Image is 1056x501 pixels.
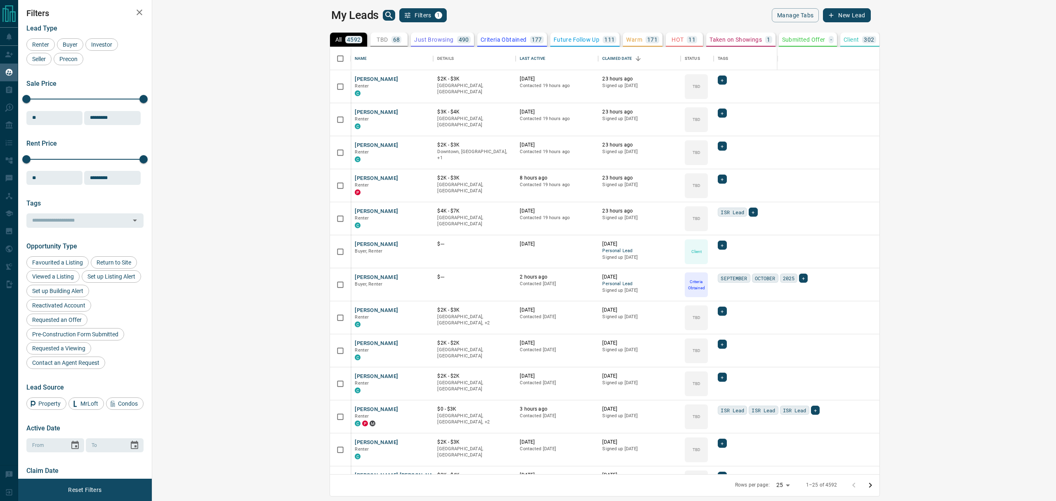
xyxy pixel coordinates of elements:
p: $4K - $7K [437,208,511,215]
p: [GEOGRAPHIC_DATA], [GEOGRAPHIC_DATA] [437,446,511,458]
div: Reactivated Account [26,299,91,312]
span: Reactivated Account [29,302,88,309]
span: + [721,307,724,315]
span: + [721,439,724,447]
p: $2K - $3K [437,175,511,182]
span: ISR Lead [721,406,744,414]
p: Criteria Obtained [686,279,707,291]
p: Submitted Offer [782,37,825,43]
p: Signed up [DATE] [602,116,676,122]
p: [GEOGRAPHIC_DATA], [GEOGRAPHIC_DATA] [437,380,511,392]
p: Client [844,37,859,43]
p: Contacted [DATE] [520,446,594,452]
p: $2K - $3K [437,439,511,446]
button: [PERSON_NAME] [355,274,398,281]
p: [GEOGRAPHIC_DATA], [GEOGRAPHIC_DATA] [437,116,511,128]
div: mrloft.ca [370,421,375,426]
div: Contact an Agent Request [26,357,105,369]
div: Requested an Offer [26,314,87,326]
span: Contact an Agent Request [29,359,102,366]
p: [GEOGRAPHIC_DATA], [GEOGRAPHIC_DATA] [437,83,511,95]
p: TBD [693,116,700,123]
p: [DATE] [520,373,594,380]
div: Property [26,397,66,410]
p: [DATE] [602,340,676,347]
p: $2K - $3K [437,76,511,83]
p: [GEOGRAPHIC_DATA], [GEOGRAPHIC_DATA] [437,182,511,194]
div: Viewed a Listing [26,270,80,283]
div: Last Active [516,47,598,70]
p: 1 [767,37,770,43]
p: Signed up [DATE] [602,83,676,89]
div: Renter [26,38,55,51]
div: Name [355,47,367,70]
span: Property [35,400,64,407]
div: + [718,241,726,250]
p: TBD [693,447,700,453]
span: ISR Lead [721,208,744,216]
p: 23 hours ago [602,142,676,149]
p: TBD [693,83,700,90]
p: $2K - $3K [437,142,511,149]
span: Tags [26,199,41,207]
div: Details [437,47,454,70]
span: Personal Lead [602,248,676,255]
p: $--- [437,274,511,281]
button: [PERSON_NAME] [355,109,398,116]
p: West End, Toronto [437,413,511,425]
button: Go to next page [862,477,879,494]
span: Renter [355,447,369,452]
span: + [721,76,724,84]
div: + [749,208,757,217]
div: Status [685,47,700,70]
button: [PERSON_NAME] [355,175,398,182]
p: [DATE] [520,472,594,479]
p: $2K - $4K [437,472,511,479]
span: OCTOBER [755,274,775,282]
p: [DATE] [520,307,594,314]
p: Signed up [DATE] [602,347,676,353]
span: + [721,175,724,183]
p: [DATE] [602,274,676,281]
p: TBD [377,37,388,43]
p: Signed up [DATE] [602,446,676,452]
p: Contacted [DATE] [520,347,594,353]
p: [GEOGRAPHIC_DATA], [GEOGRAPHIC_DATA] [437,215,511,227]
p: Signed up [DATE] [602,380,676,386]
div: Set up Listing Alert [82,270,141,283]
span: Active Date [26,424,60,432]
p: East End, Toronto [437,314,511,326]
div: + [799,274,808,283]
div: + [718,76,726,85]
div: property.ca [355,189,361,195]
div: condos.ca [355,321,361,327]
p: All [335,37,342,43]
div: Status [681,47,714,70]
div: 25 [773,479,793,491]
span: Renter [355,83,369,89]
p: Criteria Obtained [481,37,527,43]
span: Investor [88,41,115,48]
p: 23 hours ago [602,175,676,182]
span: Rent Price [26,139,57,147]
p: [DATE] [602,241,676,248]
span: Lead Type [26,24,57,32]
p: [DATE] [520,76,594,83]
p: 23 hours ago [602,76,676,83]
button: Filters1 [399,8,447,22]
span: Sale Price [26,80,57,87]
p: Contacted 19 hours ago [520,215,594,221]
button: [PERSON_NAME] [355,373,398,380]
div: + [718,109,726,118]
p: [GEOGRAPHIC_DATA], [GEOGRAPHIC_DATA] [437,347,511,359]
p: $2K - $3K [437,307,511,314]
p: [DATE] [520,340,594,347]
div: condos.ca [355,123,361,129]
div: Favourited a Listing [26,256,89,269]
span: Personal Lead [602,281,676,288]
div: Investor [85,38,118,51]
span: Renter [355,347,369,353]
button: New Lead [823,8,870,22]
span: Viewed a Listing [29,273,77,280]
div: property.ca [362,421,368,426]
